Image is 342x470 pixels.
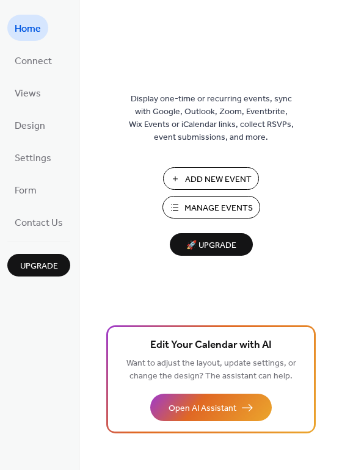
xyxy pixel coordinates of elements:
[169,402,236,415] span: Open AI Assistant
[170,233,253,256] button: 🚀 Upgrade
[163,167,259,190] button: Add New Event
[7,47,59,73] a: Connect
[150,394,272,421] button: Open AI Assistant
[7,79,48,106] a: Views
[7,176,44,203] a: Form
[15,181,37,200] span: Form
[15,84,41,103] span: Views
[184,202,253,215] span: Manage Events
[129,93,294,144] span: Display one-time or recurring events, sync with Google, Outlook, Zoom, Eventbrite, Wix Events or ...
[15,117,45,136] span: Design
[126,355,296,385] span: Want to adjust the layout, update settings, or change the design? The assistant can help.
[7,15,48,41] a: Home
[15,214,63,233] span: Contact Us
[15,149,51,168] span: Settings
[7,254,70,277] button: Upgrade
[7,209,70,235] a: Contact Us
[15,52,52,71] span: Connect
[177,237,246,254] span: 🚀 Upgrade
[7,144,59,170] a: Settings
[20,260,58,273] span: Upgrade
[162,196,260,219] button: Manage Events
[15,20,41,38] span: Home
[150,337,272,354] span: Edit Your Calendar with AI
[7,112,53,138] a: Design
[185,173,252,186] span: Add New Event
